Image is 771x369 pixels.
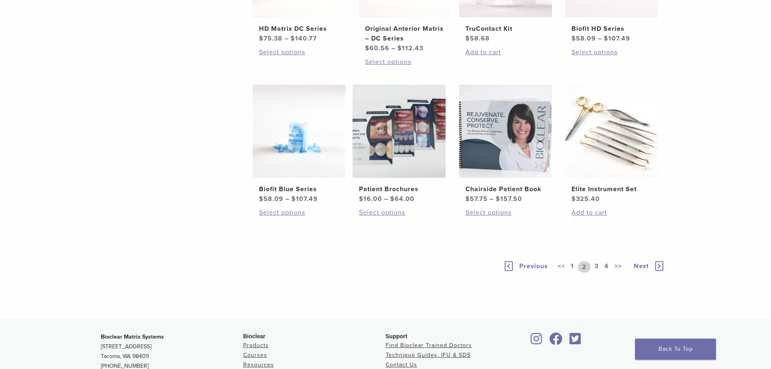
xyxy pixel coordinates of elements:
a: Courses [243,352,267,358]
span: Bioclear [243,333,265,339]
span: Next [634,262,649,270]
a: Back To Top [635,339,716,360]
span: – [384,195,388,203]
h2: Original Anterior Matrix – DC Series [365,24,445,43]
h2: Patient Brochures [359,184,439,194]
bdi: 157.50 [496,195,522,203]
span: $ [571,195,576,203]
span: $ [259,195,263,203]
a: Add to cart: “Elite Instrument Set” [571,208,652,218]
h2: HD Matrix DC Series [259,24,339,34]
a: 1 [569,261,576,273]
a: Elite Instrument SetElite Instrument Set $325.40 [565,85,659,204]
h2: Biofit HD Series [571,24,652,34]
h2: TruContact Kit [465,24,546,34]
span: $ [571,34,576,43]
bdi: 325.40 [571,195,600,203]
bdi: 75.38 [259,34,282,43]
a: Add to cart: “TruContact Kit” [465,47,546,57]
h2: Elite Instrument Set [571,184,652,194]
a: 4 [603,261,610,273]
span: $ [397,44,402,52]
span: Previous [519,262,548,270]
span: – [285,195,289,203]
span: – [490,195,494,203]
a: Find Bioclear Trained Doctors [386,342,472,349]
bdi: 58.09 [571,34,596,43]
img: Biofit Blue Series [253,85,346,178]
span: $ [465,195,470,203]
span: $ [365,44,370,52]
span: $ [291,34,295,43]
a: Biofit Blue SeriesBiofit Blue Series [252,85,346,204]
img: Elite Instrument Set [565,85,658,178]
bdi: 107.49 [604,34,630,43]
a: Bioclear [547,337,565,346]
strong: Bioclear Matrix Systems [101,333,164,340]
bdi: 60.56 [365,44,389,52]
a: Select options for “Biofit HD Series” [571,47,652,57]
bdi: 140.77 [291,34,317,43]
span: $ [259,34,263,43]
a: Select options for “Chairside Patient Book” [465,208,546,218]
bdi: 16.00 [359,195,382,203]
a: Patient BrochuresPatient Brochures [352,85,446,204]
bdi: 107.49 [291,195,318,203]
span: $ [291,195,296,203]
a: Select options for “Original Anterior Matrix - DC Series” [365,57,445,67]
span: – [391,44,395,52]
bdi: 58.09 [259,195,283,203]
bdi: 64.00 [390,195,414,203]
h2: Biofit Blue Series [259,184,339,194]
span: $ [359,195,363,203]
span: $ [465,34,470,43]
a: Chairside Patient BookChairside Patient Book [459,85,553,204]
a: 3 [593,261,600,273]
span: $ [604,34,608,43]
img: Patient Brochures [353,85,446,178]
a: << [556,261,567,273]
a: Bioclear [528,337,545,346]
img: Chairside Patient Book [459,85,552,178]
bdi: 57.75 [465,195,488,203]
a: 2 [578,261,590,273]
span: Support [386,333,408,339]
bdi: 58.68 [465,34,490,43]
a: Technique Guides, IFU & SDS [386,352,471,358]
a: Bioclear [567,337,584,346]
a: Select options for “Biofit Blue Series” [259,208,339,218]
span: $ [390,195,395,203]
a: Products [243,342,269,349]
h2: Chairside Patient Book [465,184,546,194]
span: $ [496,195,500,203]
a: >> [613,261,623,273]
a: Select options for “HD Matrix DC Series” [259,47,339,57]
bdi: 112.43 [397,44,423,52]
span: – [598,34,602,43]
a: Resources [243,361,274,368]
span: – [285,34,289,43]
a: Select options for “Patient Brochures” [359,208,439,218]
a: Contact Us [386,361,417,368]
